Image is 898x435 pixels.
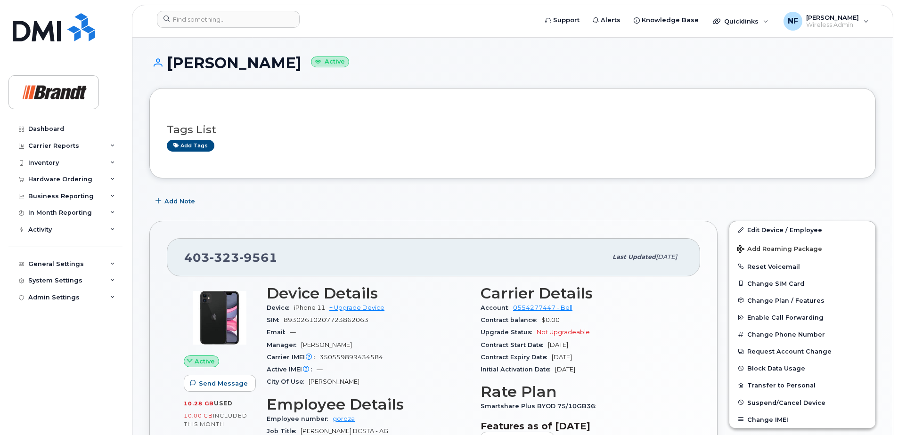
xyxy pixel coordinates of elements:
[537,329,590,336] span: Not Upgradeable
[149,55,876,71] h1: [PERSON_NAME]
[267,316,284,323] span: SIM
[481,366,555,373] span: Initial Activation Date
[267,427,301,435] span: Job Title
[747,297,825,304] span: Change Plan / Features
[548,341,568,348] span: [DATE]
[319,354,383,361] span: 350559899434584
[301,427,388,435] span: [PERSON_NAME] BCSTA - AG
[541,316,560,323] span: $0.00
[184,412,247,427] span: included this month
[737,245,822,254] span: Add Roaming Package
[729,221,875,238] a: Edit Device / Employee
[267,366,317,373] span: Active IMEI
[167,140,214,152] a: Add tags
[729,292,875,309] button: Change Plan / Features
[729,377,875,394] button: Transfer to Personal
[284,316,368,323] span: 89302610207723862063
[481,403,600,410] span: Smartshare Plus BYOD 75/10GB36
[481,383,683,400] h3: Rate Plan
[329,304,384,311] a: + Upgrade Device
[214,400,233,407] span: used
[210,250,239,265] span: 323
[267,285,469,302] h3: Device Details
[729,394,875,411] button: Suspend/Cancel Device
[612,253,656,260] span: Last updated
[167,124,858,136] h3: Tags List
[513,304,572,311] a: 0554277447 - Bell
[184,375,256,392] button: Send Message
[656,253,677,260] span: [DATE]
[729,360,875,377] button: Block Data Usage
[481,304,513,311] span: Account
[267,378,309,385] span: City Of Use
[239,250,278,265] span: 9561
[301,341,352,348] span: [PERSON_NAME]
[729,309,875,326] button: Enable Call Forwarding
[184,250,278,265] span: 403
[747,314,824,321] span: Enable Call Forwarding
[311,56,349,67] small: Active
[294,304,326,311] span: iPhone 11
[729,258,875,275] button: Reset Voicemail
[267,341,301,348] span: Manager
[267,304,294,311] span: Device
[199,379,248,388] span: Send Message
[191,290,248,346] img: iPhone_11.jpg
[290,329,296,336] span: —
[729,326,875,343] button: Change Phone Number
[481,285,683,302] h3: Carrier Details
[747,399,825,406] span: Suspend/Cancel Device
[149,193,203,209] button: Add Note
[729,343,875,360] button: Request Account Change
[481,341,548,348] span: Contract Start Date
[267,354,319,361] span: Carrier IMEI
[184,400,214,407] span: 10.28 GB
[164,197,195,206] span: Add Note
[267,396,469,413] h3: Employee Details
[481,354,552,361] span: Contract Expiry Date
[729,411,875,428] button: Change IMEI
[267,329,290,336] span: Email
[195,357,215,366] span: Active
[552,354,572,361] span: [DATE]
[267,415,333,422] span: Employee number
[555,366,575,373] span: [DATE]
[184,412,213,419] span: 10.00 GB
[309,378,359,385] span: [PERSON_NAME]
[481,316,541,323] span: Contract balance
[729,239,875,258] button: Add Roaming Package
[729,275,875,292] button: Change SIM Card
[481,420,683,432] h3: Features as of [DATE]
[333,415,355,422] a: gordza
[317,366,323,373] span: —
[481,329,537,336] span: Upgrade Status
